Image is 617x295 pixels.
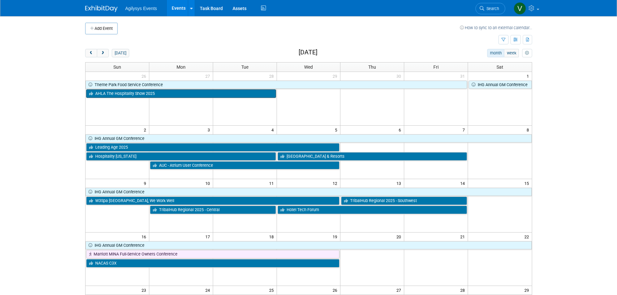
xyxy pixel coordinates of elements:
[177,64,186,70] span: Mon
[205,286,213,294] span: 24
[460,72,468,80] span: 31
[433,64,439,70] span: Fri
[514,2,526,15] img: Vaitiare Munoz
[141,233,149,241] span: 16
[278,152,467,161] a: [GEOGRAPHIC_DATA] & Resorts
[460,179,468,187] span: 14
[141,72,149,80] span: 26
[497,64,503,70] span: Sat
[97,49,109,57] button: next
[469,81,531,89] a: IHG Annual GM Conference
[332,179,340,187] span: 12
[86,188,532,196] a: IHG Annual GM Conference
[396,72,404,80] span: 30
[332,72,340,80] span: 29
[368,64,376,70] span: Thu
[278,206,467,214] a: Hotel Tech Forum
[398,126,404,134] span: 6
[396,233,404,241] span: 20
[524,233,532,241] span: 22
[205,179,213,187] span: 10
[150,161,340,170] a: AUC - Atrium User Conference
[487,49,504,57] button: month
[396,286,404,294] span: 27
[85,6,118,12] img: ExhibitDay
[86,241,532,250] a: IHG Annual GM Conference
[86,250,340,258] a: Marriott MINA Full-Service Owners Conference
[113,64,121,70] span: Sun
[207,126,213,134] span: 3
[304,64,313,70] span: Wed
[334,126,340,134] span: 5
[526,72,532,80] span: 1
[112,49,129,57] button: [DATE]
[85,49,97,57] button: prev
[460,233,468,241] span: 21
[205,233,213,241] span: 17
[150,206,276,214] a: TribalHub Regional 2025 - Central
[241,64,248,70] span: Tue
[460,25,532,30] a: How to sync to an external calendar...
[125,6,157,11] span: Agilysys Events
[85,23,118,34] button: Add Event
[143,179,149,187] span: 9
[299,49,317,56] h2: [DATE]
[86,89,276,98] a: AHLA The Hospitality Show 2025
[526,126,532,134] span: 8
[460,286,468,294] span: 28
[86,81,467,89] a: Theme Park Food Service Conference
[271,126,277,134] span: 4
[269,286,277,294] span: 25
[205,72,213,80] span: 27
[332,233,340,241] span: 19
[524,179,532,187] span: 15
[525,51,529,55] i: Personalize Calendar
[504,49,519,57] button: week
[524,286,532,294] span: 29
[86,134,532,143] a: IHG Annual GM Conference
[269,179,277,187] span: 11
[462,126,468,134] span: 7
[86,143,340,152] a: Leading Age 2025
[332,286,340,294] span: 26
[484,6,499,11] span: Search
[86,152,276,161] a: Hospitality [US_STATE]
[522,49,532,57] button: myCustomButton
[143,126,149,134] span: 2
[341,197,467,205] a: TribalHub Regional 2025 - Southwest
[475,3,505,14] a: Search
[141,286,149,294] span: 23
[86,259,340,267] a: NACAS C3X
[269,233,277,241] span: 18
[396,179,404,187] span: 13
[269,72,277,80] span: 28
[86,197,340,205] a: W3Spa [GEOGRAPHIC_DATA], We Work Well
